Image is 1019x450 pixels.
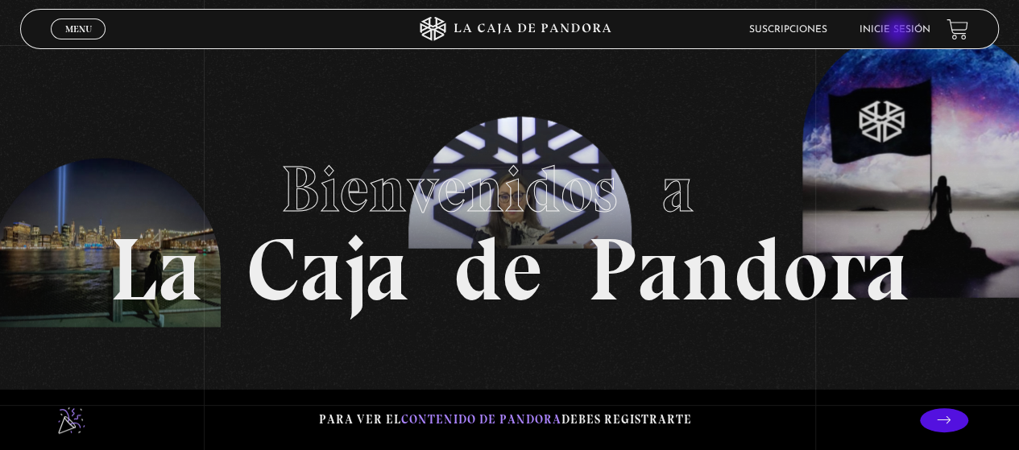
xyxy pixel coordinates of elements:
span: Bienvenidos a [281,151,739,228]
a: Suscripciones [749,25,827,35]
span: Cerrar [60,38,97,49]
a: Inicie sesión [860,25,930,35]
h1: La Caja de Pandora [110,137,909,314]
span: Menu [65,24,92,34]
a: View your shopping cart [947,19,968,40]
p: Para ver el debes registrarte [319,409,692,431]
span: contenido de Pandora [401,412,561,427]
